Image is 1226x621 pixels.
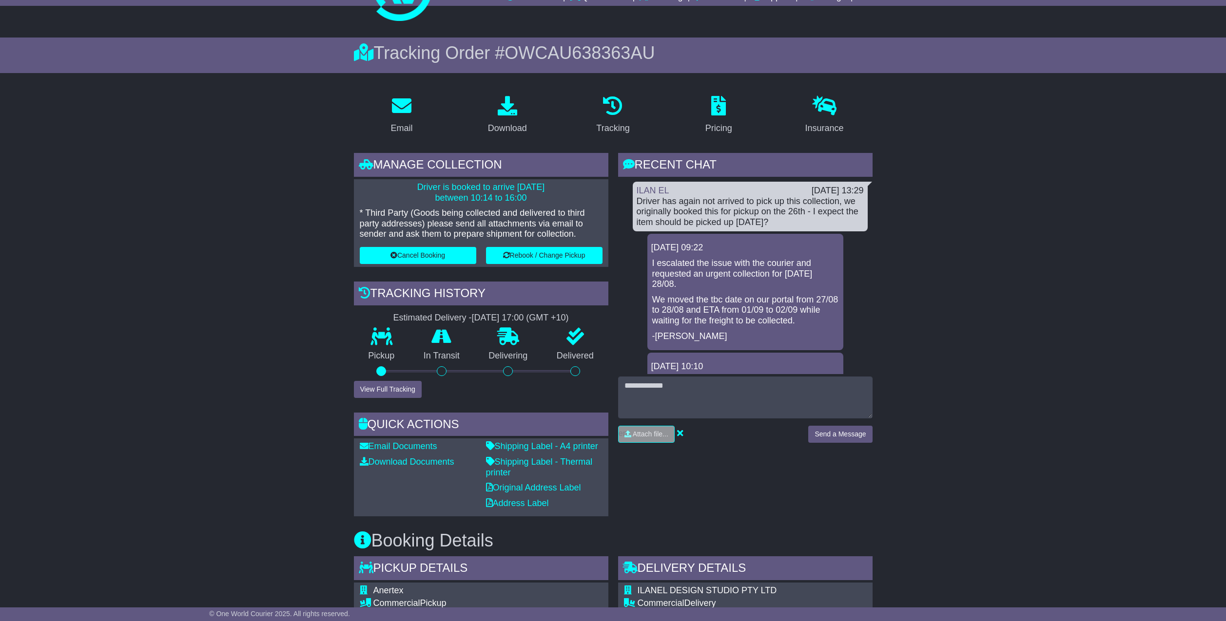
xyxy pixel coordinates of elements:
[384,93,419,138] a: Email
[638,585,777,595] span: ILANEL DESIGN STUDIO PTY LTD
[409,351,474,361] p: In Transit
[486,457,593,477] a: Shipping Label - Thermal printer
[354,381,422,398] button: View Full Tracking
[354,153,608,179] div: Manage collection
[651,243,839,253] div: [DATE] 09:22
[354,413,608,439] div: Quick Actions
[390,122,412,135] div: Email
[637,186,669,195] a: ILAN EL
[373,598,594,609] div: Pickup
[799,93,850,138] a: Insurance
[354,313,608,323] div: Estimated Delivery -
[482,93,533,138] a: Download
[373,585,404,595] span: Anertex
[360,247,476,264] button: Cancel Booking
[805,122,844,135] div: Insurance
[705,122,732,135] div: Pricing
[637,196,864,228] div: Driver has again not arrived to pick up this collection, we originally booked this for pickup on ...
[354,282,608,308] div: Tracking history
[618,153,873,179] div: RECENT CHAT
[474,351,543,361] p: Delivering
[596,122,629,135] div: Tracking
[486,247,603,264] button: Rebook / Change Pickup
[808,426,872,443] button: Send a Message
[651,361,839,372] div: [DATE] 10:10
[360,457,454,467] a: Download Documents
[354,42,873,63] div: Tracking Order #
[652,331,838,342] p: -[PERSON_NAME]
[472,313,569,323] div: [DATE] 17:00 (GMT +10)
[360,441,437,451] a: Email Documents
[354,531,873,550] h3: Booking Details
[486,441,598,451] a: Shipping Label - A4 printer
[360,182,603,203] p: Driver is booked to arrive [DATE] between 10:14 to 16:00
[699,93,739,138] a: Pricing
[488,122,527,135] div: Download
[638,598,684,608] span: Commercial
[354,556,608,583] div: Pickup Details
[542,351,608,361] p: Delivered
[652,258,838,290] p: I escalated the issue with the courier and requested an urgent collection for [DATE] 28/08.
[812,186,864,196] div: [DATE] 13:29
[618,556,873,583] div: Delivery Details
[486,498,549,508] a: Address Label
[590,93,636,138] a: Tracking
[373,598,420,608] span: Commercial
[486,483,581,492] a: Original Address Label
[354,351,409,361] p: Pickup
[638,598,825,609] div: Delivery
[209,610,350,618] span: © One World Courier 2025. All rights reserved.
[505,43,655,63] span: OWCAU638363AU
[652,295,838,326] p: We moved the tbc date on our portal from 27/08 to 28/08 and ETA from 01/09 to 02/09 while waiting...
[360,208,603,240] p: * Third Party (Goods being collected and delivered to third party addresses) please send all atta...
